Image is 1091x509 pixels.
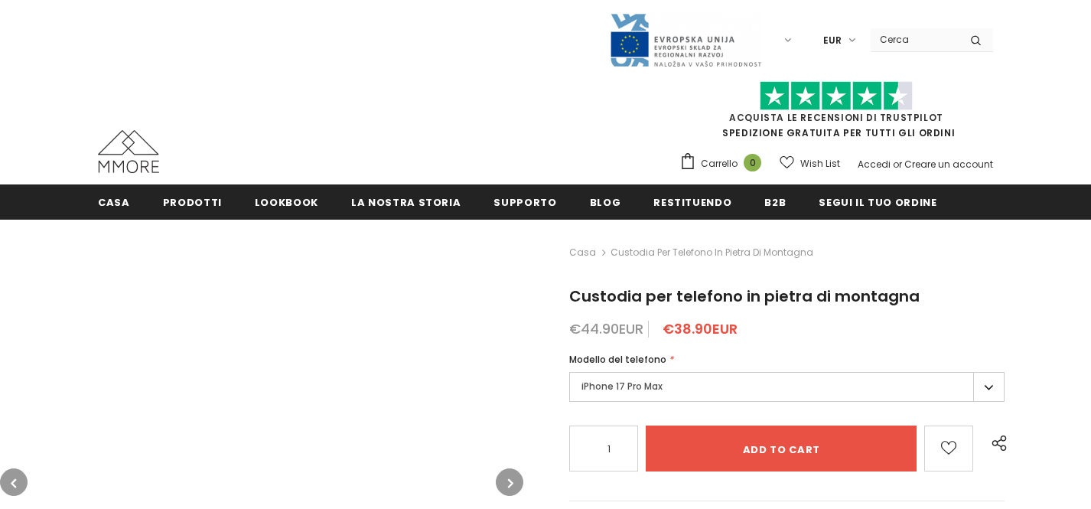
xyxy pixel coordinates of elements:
span: supporto [493,195,556,210]
span: 0 [744,154,761,171]
a: Lookbook [255,184,318,219]
span: Restituendo [653,195,731,210]
a: Wish List [780,150,840,177]
a: Carrello 0 [679,152,769,175]
a: Acquista le recensioni di TrustPilot [729,111,943,124]
span: Custodia per telefono in pietra di montagna [611,243,813,262]
span: Prodotti [163,195,222,210]
span: Lookbook [255,195,318,210]
label: iPhone 17 Pro Max [569,372,1005,402]
img: Javni Razpis [609,12,762,68]
a: Segui il tuo ordine [819,184,936,219]
span: Custodia per telefono in pietra di montagna [569,285,920,307]
a: La nostra storia [351,184,461,219]
span: Modello del telefono [569,353,666,366]
a: Restituendo [653,184,731,219]
a: Casa [98,184,130,219]
a: Casa [569,243,596,262]
span: Wish List [800,156,840,171]
span: B2B [764,195,786,210]
a: Blog [590,184,621,219]
span: SPEDIZIONE GRATUITA PER TUTTI GLI ORDINI [679,88,993,139]
span: Carrello [701,156,738,171]
span: EUR [823,33,842,48]
a: supporto [493,184,556,219]
span: Segui il tuo ordine [819,195,936,210]
span: or [893,158,902,171]
img: Casi MMORE [98,130,159,173]
a: Javni Razpis [609,33,762,46]
span: €38.90EUR [663,319,738,338]
a: Accedi [858,158,891,171]
span: La nostra storia [351,195,461,210]
a: B2B [764,184,786,219]
span: €44.90EUR [569,319,643,338]
input: Add to cart [646,426,917,471]
a: Prodotti [163,184,222,219]
a: Creare un account [904,158,993,171]
img: Fidati di Pilot Stars [760,81,913,111]
input: Search Site [871,28,959,51]
span: Casa [98,195,130,210]
span: Blog [590,195,621,210]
